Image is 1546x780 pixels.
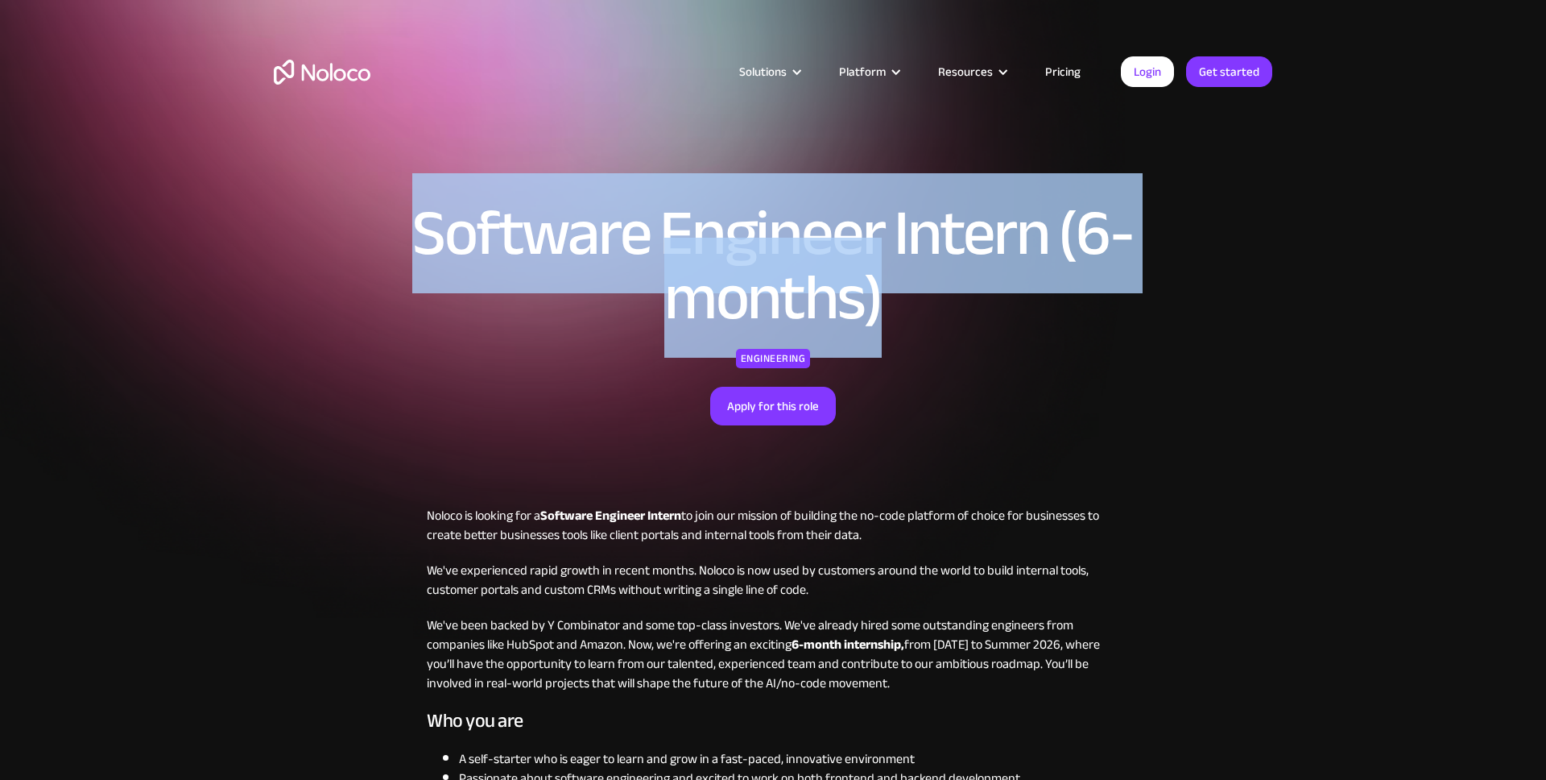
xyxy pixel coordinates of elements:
a: Login [1121,56,1174,87]
p: We've been backed by Y Combinator and some top-class investors. We've already hired some outstand... [427,616,1119,693]
p: We've experienced rapid growth in recent months. Noloco is now used by customers around the world... [427,561,1119,600]
h3: Who you are [427,709,1119,733]
div: Platform [819,61,918,82]
div: Engineering [736,349,811,368]
a: Apply for this role [710,387,836,425]
a: home [274,60,370,85]
h1: Software Engineer Intern (6-months) [358,201,1188,330]
a: Pricing [1025,61,1101,82]
p: Noloco is looking for a to join our mission of building the no-code platform of choice for busine... [427,506,1119,545]
div: Resources [918,61,1025,82]
div: Solutions [719,61,819,82]
li: A self-starter who is eager to learn and grow in a fast-paced, innovative environment [459,749,1119,769]
div: Platform [839,61,886,82]
div: Resources [938,61,993,82]
div: Solutions [739,61,787,82]
strong: Software Engineer Intern [540,504,681,528]
a: Get started [1186,56,1272,87]
strong: 6-month internship, [792,633,904,657]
